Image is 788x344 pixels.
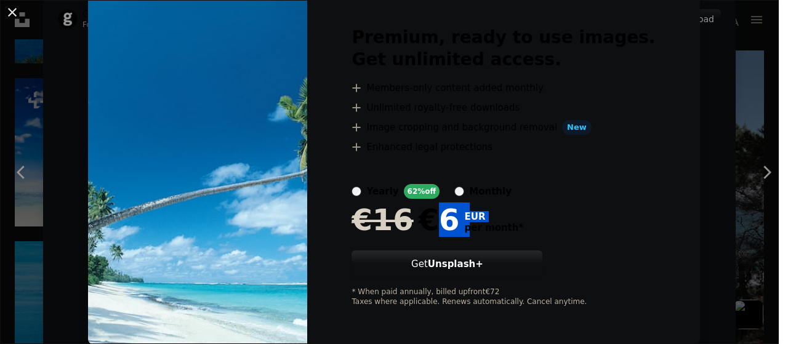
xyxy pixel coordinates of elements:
[464,211,523,222] span: EUR
[352,26,655,71] h2: Premium, ready to use images. Get unlimited access.
[366,184,398,199] div: yearly
[469,184,512,199] div: monthly
[352,100,655,115] li: Unlimited royalty-free downloads
[352,140,655,154] li: Enhanced legal protections
[352,287,655,307] div: * When paid annually, billed upfront €72 Taxes where applicable. Renews automatically. Cancel any...
[352,186,361,196] input: yearly62%off
[454,186,464,196] input: monthly
[404,184,440,199] div: 62% off
[562,120,592,135] span: New
[428,258,483,270] strong: Unsplash+
[352,81,655,95] li: Members-only content added monthly
[352,250,542,278] button: GetUnsplash+
[352,120,655,135] li: Image cropping and background removal
[464,222,523,233] span: per month *
[352,204,413,236] span: €16
[352,204,459,236] div: €6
